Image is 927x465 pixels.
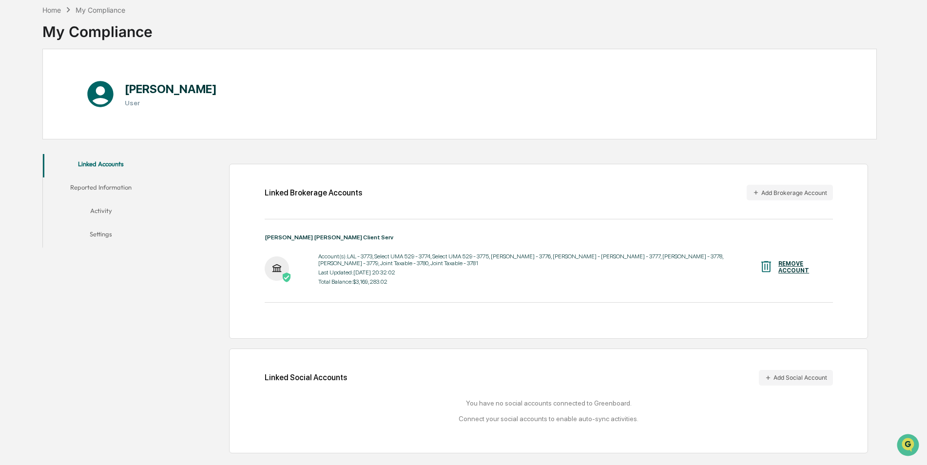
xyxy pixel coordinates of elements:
div: Linked Social Accounts [265,370,833,386]
img: REMOVE ACCOUNT [759,259,773,274]
button: Settings [43,224,159,248]
span: Data Lookup [19,141,61,151]
div: [PERSON_NAME] [PERSON_NAME] Client Serv [265,234,833,241]
div: Linked Brokerage Accounts [265,188,362,197]
img: 1746055101610-c473b297-6a78-478c-a979-82029cc54cd1 [10,75,27,92]
a: 🗄️Attestations [67,119,125,136]
div: You have no social accounts connected to Greenboard. Connect your social accounts to enable auto-... [265,399,833,423]
div: Total Balance: $3,169,283.02 [318,278,759,285]
div: 🔎 [10,142,18,150]
div: My Compliance [42,15,153,40]
div: secondary tabs example [43,154,159,248]
div: My Compliance [76,6,125,14]
button: Add Brokerage Account [747,185,833,200]
div: We're available if you need us! [33,84,123,92]
p: How can we help? [10,20,177,36]
div: 🖐️ [10,124,18,132]
a: 🖐️Preclearance [6,119,67,136]
span: Attestations [80,123,121,133]
div: Home [42,6,61,14]
span: Preclearance [19,123,63,133]
button: Add Social Account [759,370,833,386]
img: Morgan Stanley Client Serv - Active [265,256,289,281]
a: 🔎Data Lookup [6,137,65,155]
iframe: Open customer support [896,433,922,459]
h1: [PERSON_NAME] [125,82,217,96]
button: Start new chat [166,77,177,89]
div: Account(s): LAL - 3773, Select UMA 529 - 3774, Select UMA 529 - 3775, [PERSON_NAME] - 3776, [PERS... [318,253,759,267]
input: Clear [25,44,161,55]
div: Last Updated: [DATE] 20:32:02 [318,269,759,276]
button: Reported Information [43,177,159,201]
a: Powered byPylon [69,165,118,173]
h3: User [125,99,217,107]
button: Activity [43,201,159,224]
button: Linked Accounts [43,154,159,177]
span: Pylon [97,165,118,173]
div: 🗄️ [71,124,78,132]
div: Start new chat [33,75,160,84]
img: Active [282,272,291,282]
div: REMOVE ACCOUNT [778,260,818,274]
